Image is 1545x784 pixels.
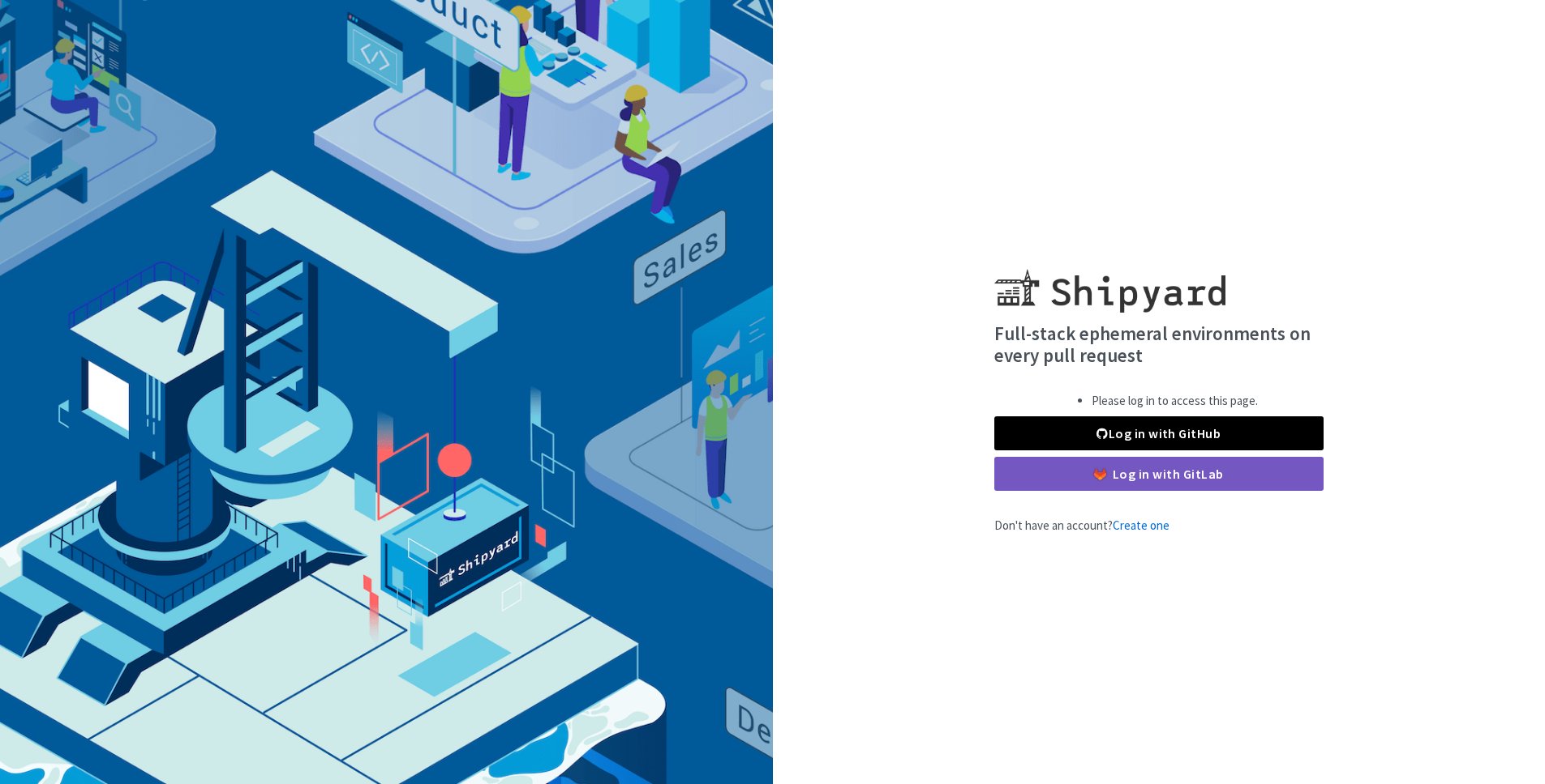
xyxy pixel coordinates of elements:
[994,457,1324,491] a: Log in with GitLab
[1113,518,1169,533] a: Create one
[994,249,1225,313] img: Shipyard logo
[994,416,1324,450] a: Log in with GitHub
[994,322,1324,367] h4: Full-stack ephemeral environments on every pull request
[1092,392,1258,411] li: Please log in to access this page.
[1094,468,1106,480] img: gitlab-color.svg
[994,518,1169,533] span: Don't have an account?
